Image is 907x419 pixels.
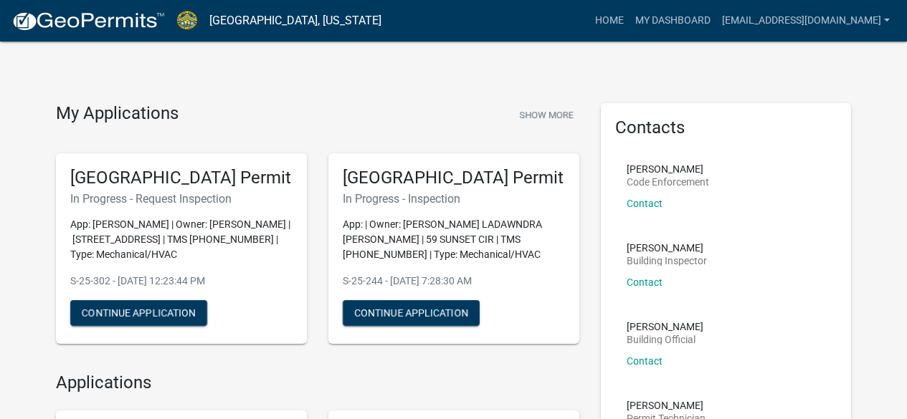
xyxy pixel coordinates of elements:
h4: Applications [56,372,579,393]
p: [PERSON_NAME] [627,164,709,174]
h6: In Progress - Request Inspection [70,192,293,206]
p: [PERSON_NAME] [627,400,706,410]
h5: Contacts [615,117,837,138]
button: Continue Application [70,300,207,326]
a: Home [589,7,630,34]
h4: My Applications [56,103,179,125]
a: Contact [627,198,663,209]
a: [GEOGRAPHIC_DATA], [US_STATE] [209,9,381,33]
p: [PERSON_NAME] [627,243,707,253]
a: Contact [627,355,663,367]
p: Building Inspector [627,256,707,266]
button: Show More [513,103,579,127]
p: [PERSON_NAME] [627,322,703,332]
a: Contact [627,276,663,288]
p: App: [PERSON_NAME] | Owner: [PERSON_NAME] | [STREET_ADDRESS] | TMS [PHONE_NUMBER] | Type: Mechani... [70,217,293,262]
a: My Dashboard [630,7,716,34]
p: S-25-302 - [DATE] 12:23:44 PM [70,274,293,289]
h5: [GEOGRAPHIC_DATA] Permit [70,168,293,188]
p: S-25-244 - [DATE] 7:28:30 AM [343,274,565,289]
button: Continue Application [343,300,480,326]
a: [EMAIL_ADDRESS][DOMAIN_NAME] [716,7,896,34]
p: Building Official [627,334,703,345]
p: App: | Owner: [PERSON_NAME] LADAWNDRA [PERSON_NAME] | 59 SUNSET CIR | TMS [PHONE_NUMBER] | Type: ... [343,217,565,262]
img: Jasper County, South Carolina [176,11,198,30]
p: Code Enforcement [627,177,709,187]
h5: [GEOGRAPHIC_DATA] Permit [343,168,565,188]
h6: In Progress - Inspection [343,192,565,206]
